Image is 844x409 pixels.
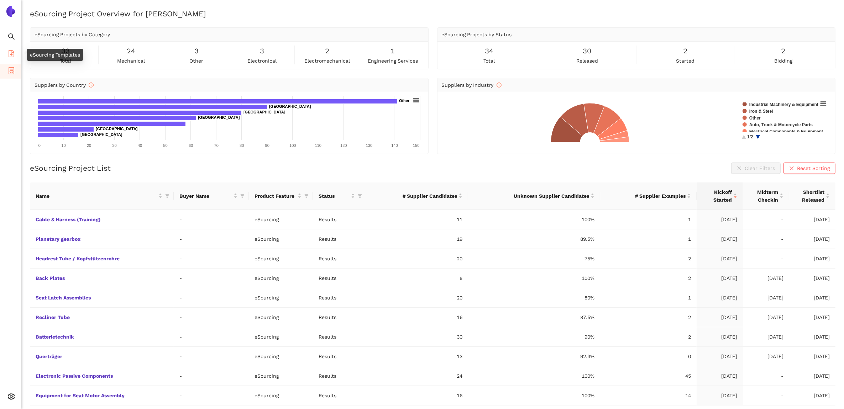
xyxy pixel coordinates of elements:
td: Results [313,327,366,347]
td: [DATE] [697,347,743,366]
td: - [174,269,249,288]
td: eSourcing [249,347,313,366]
td: 14 [600,386,697,405]
td: 30 [366,327,468,347]
div: eSourcing Templates [27,49,83,61]
span: 30 [583,46,591,57]
th: this column's title is # Supplier Examples,this column is sortable [600,182,697,210]
td: Results [313,288,366,308]
text: 100 [289,143,296,148]
td: [DATE] [697,366,743,386]
span: electronical [247,57,277,65]
span: 2 [325,46,329,57]
span: filter [239,191,246,201]
text: 110 [315,143,321,148]
span: filter [165,194,169,198]
text: 10 [61,143,65,148]
text: 60 [189,143,193,148]
td: [DATE] [743,269,789,288]
text: 140 [391,143,398,148]
td: - [174,308,249,327]
td: 2 [600,327,697,347]
td: - [174,366,249,386]
span: Shortlist Released [795,188,824,204]
td: 100% [468,386,600,405]
span: info-circle [497,83,502,87]
span: Buyer Name [179,192,232,200]
td: 16 [366,308,468,327]
text: Iron & Steel [749,109,773,114]
td: eSourcing [249,229,313,249]
button: closeReset Sorting [783,163,835,174]
text: 150 [413,143,419,148]
td: Results [313,249,366,269]
span: setting [8,391,15,405]
td: Results [313,308,366,327]
td: [DATE] [789,347,835,366]
td: [DATE] [743,288,789,308]
td: eSourcing [249,269,313,288]
button: closeClear Filters [731,163,781,174]
td: - [743,249,789,269]
td: - [174,210,249,229]
img: Logo [5,6,16,17]
td: [DATE] [697,327,743,347]
td: 90% [468,327,600,347]
td: 1 [600,288,697,308]
span: eSourcing Projects by Category [35,32,110,37]
td: 19 [366,229,468,249]
span: 3 [260,46,264,57]
td: [DATE] [789,229,835,249]
th: this column's title is Shortlist Released,this column is sortable [789,182,835,210]
span: filter [240,194,245,198]
td: 11 [366,210,468,229]
span: search [8,31,15,45]
td: 8 [366,269,468,288]
span: Status [319,192,350,200]
td: 0 [600,347,697,366]
td: 2 [600,308,697,327]
td: - [743,386,789,405]
td: [DATE] [789,210,835,229]
span: info-circle [89,83,94,87]
td: Results [313,269,366,288]
td: - [174,327,249,347]
td: [DATE] [789,249,835,269]
td: Results [313,347,366,366]
td: [DATE] [743,327,789,347]
th: this column's title is Name,this column is sortable [30,182,174,210]
span: close [789,166,794,171]
td: [DATE] [697,288,743,308]
text: 20 [87,143,91,148]
td: - [174,229,249,249]
text: 50 [163,143,168,148]
span: engineering services [368,57,418,65]
td: Results [313,366,366,386]
td: [DATE] [697,269,743,288]
h2: eSourcing Project List [30,163,111,173]
text: 80 [240,143,244,148]
span: filter [356,191,363,201]
span: total [483,57,495,65]
td: - [174,347,249,366]
td: eSourcing [249,210,313,229]
text: Industrial Machinery & Equipment [749,102,818,107]
span: 2 [683,46,687,57]
span: bidding [774,57,792,65]
span: Name [36,192,157,200]
text: Other [749,116,761,121]
td: [DATE] [789,327,835,347]
th: this column's title is Buyer Name,this column is sortable [174,182,249,210]
th: this column's title is Product Feature,this column is sortable [249,182,313,210]
span: 34 [485,46,493,57]
text: [GEOGRAPHIC_DATA] [269,104,311,108]
td: 24 [366,366,468,386]
span: filter [358,194,362,198]
text: 1/2 [747,134,753,139]
td: 2 [600,269,697,288]
td: 20 [366,288,468,308]
td: - [174,386,249,405]
th: this column's title is Unknown Supplier Candidates,this column is sortable [468,182,600,210]
td: 75% [468,249,600,269]
td: [DATE] [789,366,835,386]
